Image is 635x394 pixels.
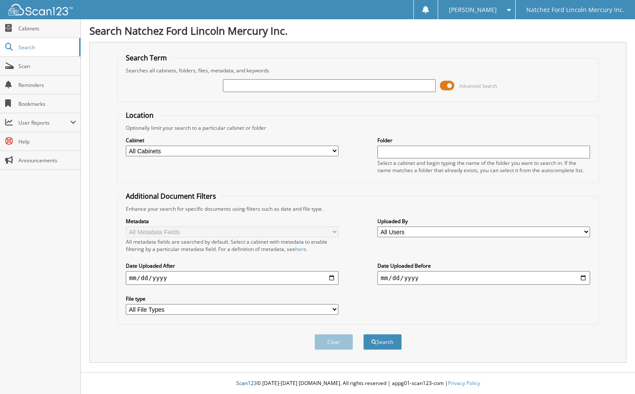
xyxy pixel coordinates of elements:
[459,83,497,89] span: Advanced Search
[89,24,626,38] h1: Search Natchez Ford Lincoln Mercury Inc.
[9,4,73,15] img: scan123-logo-white.svg
[363,334,402,350] button: Search
[122,110,158,120] legend: Location
[18,119,70,126] span: User Reports
[18,81,76,89] span: Reminders
[377,271,590,285] input: end
[377,159,590,174] div: Select a cabinet and begin typing the name of the folder you want to search in. If the name match...
[126,295,338,302] label: File type
[81,373,635,394] div: © [DATE]-[DATE] [DOMAIN_NAME]. All rights reserved | appg01-scan123-com |
[448,379,480,387] a: Privacy Policy
[295,245,306,253] a: here
[122,124,595,131] div: Optionally limit your search to a particular cabinet or folder
[18,63,76,70] span: Scan
[122,205,595,212] div: Enhance your search for specific documents using filters such as date and file type.
[122,53,171,63] legend: Search Term
[315,334,353,350] button: Clear
[18,138,76,145] span: Help
[18,25,76,32] span: Cabinets
[122,67,595,74] div: Searches all cabinets, folders, files, metadata, and keywords
[126,238,338,253] div: All metadata fields are searched by default. Select a cabinet with metadata to enable filtering b...
[18,44,75,51] span: Search
[18,157,76,164] span: Announcements
[126,271,338,285] input: start
[18,100,76,107] span: Bookmarks
[126,137,338,144] label: Cabinet
[377,218,590,225] label: Uploaded By
[236,379,257,387] span: Scan123
[377,262,590,269] label: Date Uploaded Before
[126,262,338,269] label: Date Uploaded After
[122,191,220,201] legend: Additional Document Filters
[126,218,338,225] label: Metadata
[377,137,590,144] label: Folder
[526,7,624,12] span: Natchez Ford Lincoln Mercury Inc.
[449,7,497,12] span: [PERSON_NAME]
